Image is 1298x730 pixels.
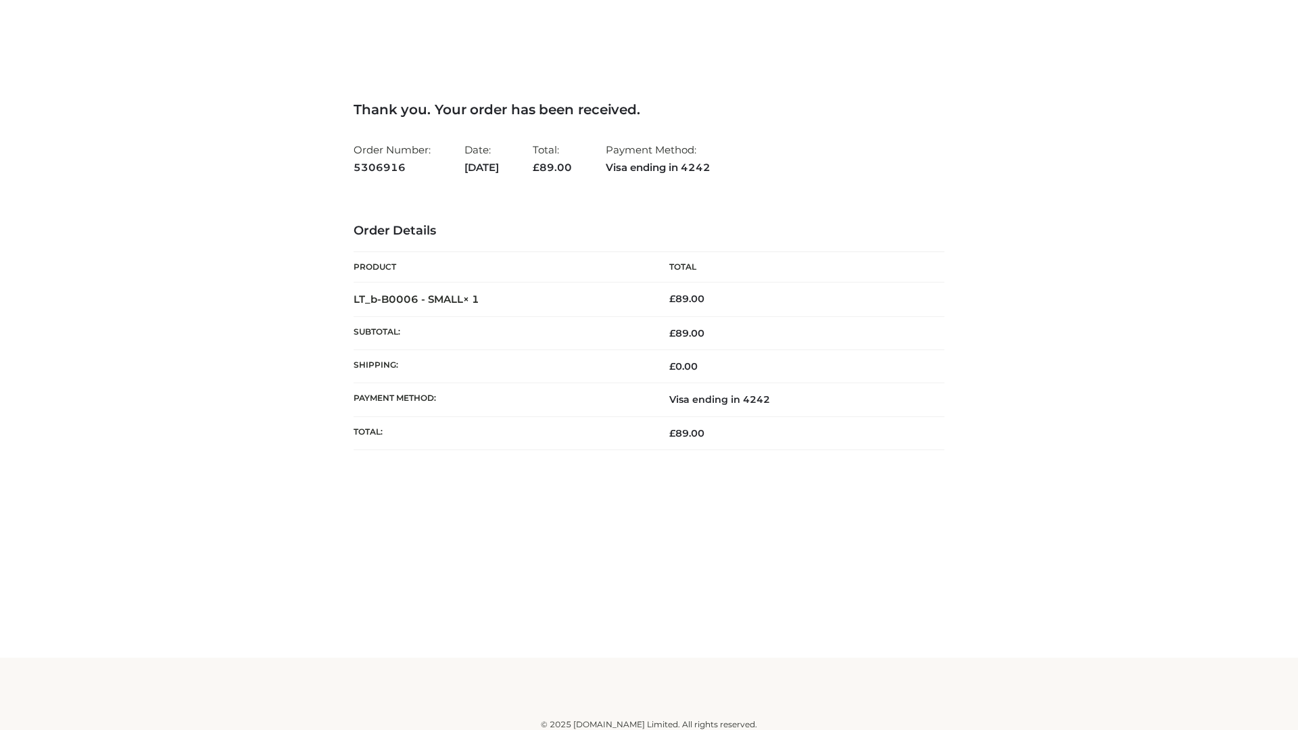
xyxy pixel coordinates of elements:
bdi: 89.00 [669,293,704,305]
li: Date: [464,138,499,179]
strong: LT_b-B0006 - SMALL [354,293,479,306]
span: £ [669,427,675,439]
strong: × 1 [463,293,479,306]
span: 89.00 [533,161,572,174]
bdi: 0.00 [669,360,698,372]
span: £ [669,327,675,339]
span: 89.00 [669,427,704,439]
strong: 5306916 [354,159,431,176]
li: Total: [533,138,572,179]
th: Total: [354,416,649,449]
th: Subtotal: [354,316,649,349]
td: Visa ending in 4242 [649,383,944,416]
strong: Visa ending in 4242 [606,159,711,176]
th: Shipping: [354,350,649,383]
span: £ [669,293,675,305]
span: £ [533,161,539,174]
span: £ [669,360,675,372]
li: Payment Method: [606,138,711,179]
th: Payment method: [354,383,649,416]
span: 89.00 [669,327,704,339]
h3: Order Details [354,224,944,239]
h3: Thank you. Your order has been received. [354,101,944,118]
th: Product [354,252,649,283]
li: Order Number: [354,138,431,179]
th: Total [649,252,944,283]
strong: [DATE] [464,159,499,176]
